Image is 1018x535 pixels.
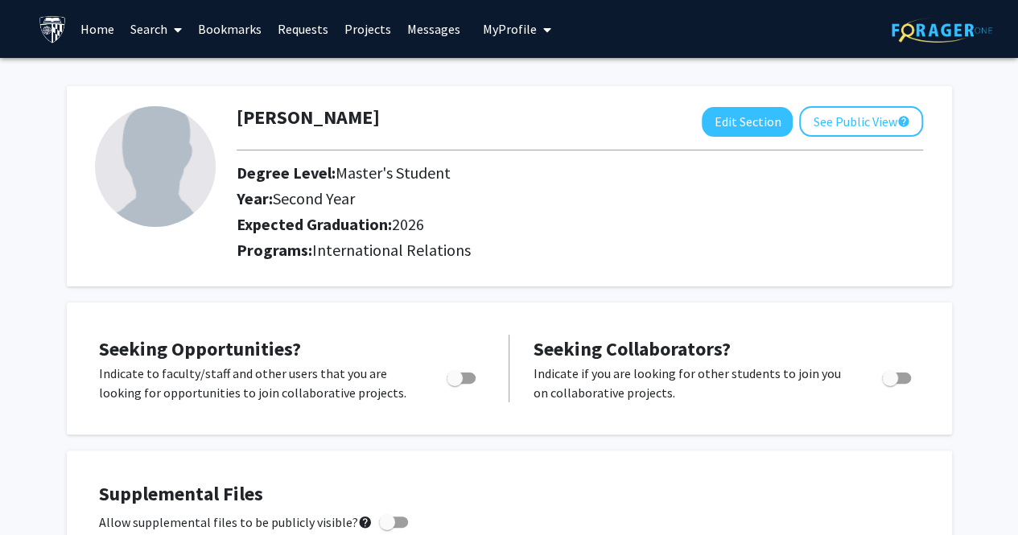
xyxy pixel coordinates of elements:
button: Edit Section [702,107,793,137]
span: Master's Student [336,163,451,183]
a: Search [122,1,190,57]
button: See Public View [799,106,923,137]
div: Toggle [440,364,484,388]
div: Toggle [876,364,920,388]
a: Bookmarks [190,1,270,57]
a: Requests [270,1,336,57]
mat-icon: help [358,512,373,532]
mat-icon: help [896,112,909,131]
span: Seeking Opportunities? [99,336,301,361]
span: Second Year [273,188,355,208]
span: 2026 [392,214,424,234]
a: Home [72,1,122,57]
h1: [PERSON_NAME] [237,106,380,130]
img: Profile Picture [95,106,216,227]
a: Messages [399,1,468,57]
p: Indicate to faculty/staff and other users that you are looking for opportunities to join collabor... [99,364,416,402]
p: Indicate if you are looking for other students to join you on collaborative projects. [534,364,851,402]
span: Allow supplemental files to be publicly visible? [99,512,373,532]
span: My Profile [483,21,537,37]
h2: Programs: [237,241,923,260]
span: Seeking Collaborators? [534,336,731,361]
h4: Supplemental Files [99,483,920,506]
img: ForagerOne Logo [892,18,992,43]
iframe: Chat [12,463,68,523]
h2: Expected Graduation: [237,215,805,234]
span: International Relations [312,240,471,260]
img: Johns Hopkins University Logo [39,15,67,43]
a: Projects [336,1,399,57]
h2: Year: [237,189,805,208]
h2: Degree Level: [237,163,805,183]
